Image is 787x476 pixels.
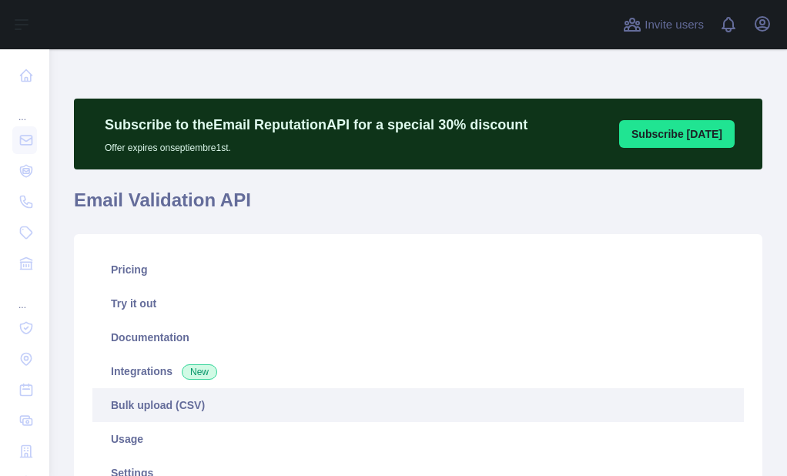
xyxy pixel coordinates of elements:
button: Invite users [620,12,707,37]
a: Usage [92,422,744,456]
a: Integrations New [92,354,744,388]
div: ... [12,280,37,311]
a: Bulk upload (CSV) [92,388,744,422]
a: Documentation [92,320,744,354]
span: Invite users [645,16,704,34]
span: New [182,364,217,380]
p: Offer expires on septiembre 1st. [105,136,527,154]
div: ... [12,92,37,123]
button: Subscribe [DATE] [619,120,735,148]
h1: Email Validation API [74,188,762,225]
a: Pricing [92,253,744,287]
a: Try it out [92,287,744,320]
p: Subscribe to the Email Reputation API for a special 30 % discount [105,114,527,136]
